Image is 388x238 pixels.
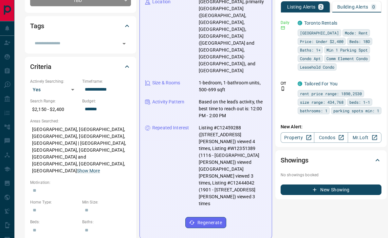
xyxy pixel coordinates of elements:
[300,38,343,45] span: Price: Under $2,400
[281,123,381,130] p: New Alert:
[300,107,327,114] span: bathrooms: 1
[281,172,381,178] p: No showings booked
[199,79,267,93] p: 1-bedroom, 1-bathroom units, 500-699 sqft
[304,81,338,86] a: Tailored For You
[152,79,180,86] p: Size & Rooms
[300,99,343,105] span: size range: 434,768
[30,219,79,225] p: Beds:
[30,61,51,72] h2: Criteria
[30,18,131,34] div: Tags
[30,104,79,115] p: $2,150 - $2,400
[152,124,189,131] p: Repeated Interest
[120,39,129,48] button: Open
[345,30,368,36] span: Mode: Rent
[337,5,368,9] p: Building Alerts
[281,132,314,143] a: Property
[30,118,131,124] p: Areas Searched:
[300,90,362,97] span: rent price range: 1890,2530
[30,199,79,205] p: Home Type:
[326,55,368,62] span: Comm Element Condo
[77,167,100,174] button: Show More
[281,152,381,168] div: Showings
[304,20,337,26] a: Toronto Rentals
[281,80,294,86] p: Off
[281,155,308,165] h2: Showings
[287,5,316,9] p: Listing Alerts
[300,55,321,62] span: Condo Apt
[281,184,381,195] button: New Showing
[30,78,79,84] p: Actively Searching:
[30,21,44,31] h2: Tags
[300,47,321,53] span: Baths: 1+
[320,5,322,9] p: 2
[30,124,131,176] p: [GEOGRAPHIC_DATA], [GEOGRAPHIC_DATA], [GEOGRAPHIC_DATA], [GEOGRAPHIC_DATA], [GEOGRAPHIC_DATA] | [...
[349,99,370,105] span: beds: 1-1
[82,78,131,84] p: Timeframe:
[298,21,302,25] div: condos.ca
[152,98,184,105] p: Activity Pattern
[281,26,285,30] svg: Email
[281,86,285,91] svg: Push Notification Only
[314,132,348,143] a: Condos
[185,217,226,228] button: Regenerate
[82,199,131,205] p: Min Size:
[30,98,79,104] p: Search Range:
[281,20,294,26] p: Daily
[82,219,131,225] p: Baths:
[30,59,131,75] div: Criteria
[349,38,370,45] span: Beds: 1BD
[82,98,131,104] p: Budget:
[199,124,267,207] p: Listing #C12459288 ([STREET_ADDRESS][PERSON_NAME]) viewed 4 times, Listing #W12351389 (1116 - [GE...
[199,98,267,119] p: Based on the lead's activity, the best time to reach out is: 12:00 PM - 2:00 PM
[372,5,375,9] p: 0
[300,30,339,36] span: [GEOGRAPHIC_DATA]
[326,47,368,53] span: Min 1 Parking Spot
[333,107,379,114] span: parking spots min: 1
[30,84,79,95] div: Yes
[348,132,381,143] a: Mr.Loft
[298,81,302,86] div: condos.ca
[300,64,334,70] span: Leasehold Condo
[30,180,131,185] p: Motivation:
